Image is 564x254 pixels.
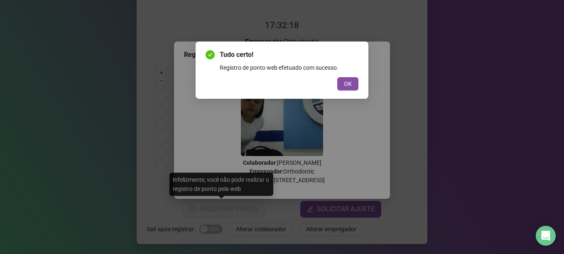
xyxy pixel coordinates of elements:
[220,50,358,60] span: Tudo certo!
[536,226,556,246] div: Open Intercom Messenger
[206,50,215,59] span: check-circle
[337,77,358,90] button: OK
[220,63,358,72] div: Registro de ponto web efetuado com sucesso.
[344,79,352,88] span: OK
